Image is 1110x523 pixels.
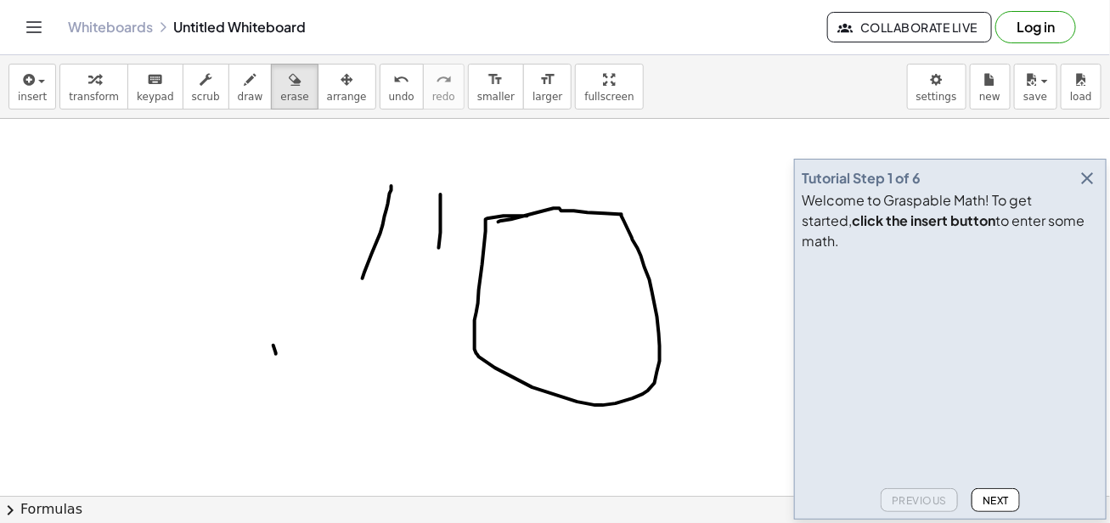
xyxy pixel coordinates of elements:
[468,64,524,110] button: format_sizesmaller
[979,91,1000,103] span: new
[584,91,634,103] span: fullscreen
[183,64,229,110] button: scrub
[916,91,957,103] span: settings
[147,70,163,90] i: keyboard
[432,91,455,103] span: redo
[423,64,465,110] button: redoredo
[970,64,1011,110] button: new
[127,64,183,110] button: keyboardkeypad
[137,91,174,103] span: keypad
[69,91,119,103] span: transform
[532,91,562,103] span: larger
[972,488,1020,512] button: Next
[228,64,273,110] button: draw
[827,12,992,42] button: Collaborate Live
[318,64,376,110] button: arrange
[271,64,318,110] button: erase
[802,190,1099,251] div: Welcome to Graspable Math! To get started, to enter some math.
[1023,91,1047,103] span: save
[380,64,424,110] button: undoundo
[852,211,995,229] b: click the insert button
[1061,64,1102,110] button: load
[327,91,367,103] span: arrange
[487,70,504,90] i: format_size
[575,64,643,110] button: fullscreen
[20,14,48,41] button: Toggle navigation
[8,64,56,110] button: insert
[477,91,515,103] span: smaller
[907,64,966,110] button: settings
[842,20,978,35] span: Collaborate Live
[280,91,308,103] span: erase
[389,91,414,103] span: undo
[539,70,555,90] i: format_size
[983,494,1009,507] span: Next
[192,91,220,103] span: scrub
[393,70,409,90] i: undo
[436,70,452,90] i: redo
[802,168,921,188] div: Tutorial Step 1 of 6
[1014,64,1057,110] button: save
[1070,91,1092,103] span: load
[523,64,572,110] button: format_sizelarger
[238,91,263,103] span: draw
[18,91,47,103] span: insert
[995,11,1076,43] button: Log in
[59,64,128,110] button: transform
[68,19,153,36] a: Whiteboards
